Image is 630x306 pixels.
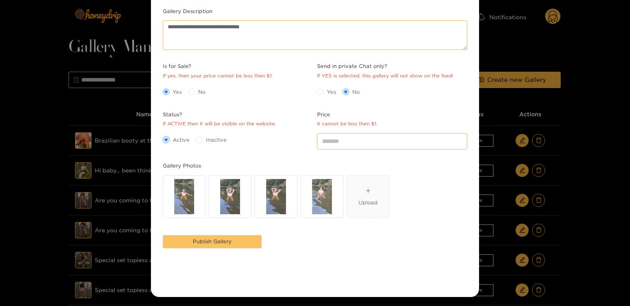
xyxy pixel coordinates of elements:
button: Publish Gallery [163,235,262,248]
span: No [349,88,363,96]
div: If yes, then your price cannot be less then $1. [163,72,273,80]
label: Gallery Photos [163,161,201,170]
span: Status? [163,110,276,118]
span: No [195,88,209,96]
div: It cannot be less then $1. [317,120,377,128]
div: If YES is selected, this gallery will not show on the feed! [317,72,453,80]
span: Is for Sale? [163,62,273,70]
div: If ACTIVE then it will be visible on the website. [163,120,276,128]
span: Publish Gallery [193,237,232,245]
span: Yes [324,88,339,96]
textarea: Gallery Description [163,20,467,50]
div: Upload [358,198,378,206]
span: plusUpload [347,176,389,218]
span: Yes [169,88,185,96]
span: Active [169,136,193,144]
span: Inactive [203,136,230,144]
label: Gallery Description [163,7,212,15]
span: plus [365,188,371,193]
span: Price [317,110,377,118]
span: Send in private Chat only? [317,62,453,70]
